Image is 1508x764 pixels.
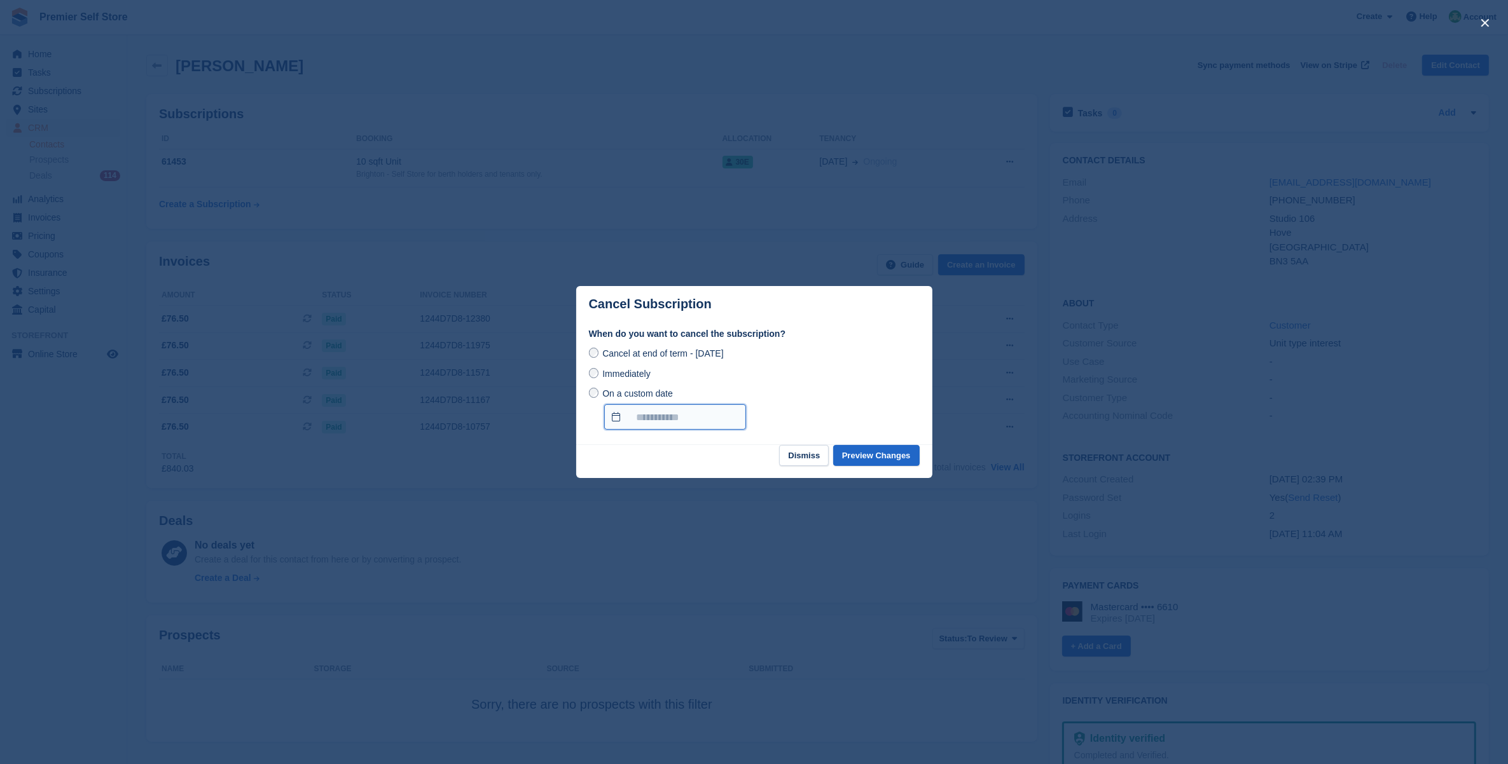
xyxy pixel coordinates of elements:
span: Immediately [602,369,650,379]
input: Cancel at end of term - [DATE] [589,348,599,358]
span: Cancel at end of term - [DATE] [602,348,723,358]
span: On a custom date [602,388,673,399]
input: Immediately [589,368,599,378]
button: close [1475,13,1495,33]
label: When do you want to cancel the subscription? [589,327,920,341]
input: On a custom date [589,388,599,398]
p: Cancel Subscription [589,297,712,311]
input: On a custom date [604,404,746,430]
button: Dismiss [779,445,829,466]
button: Preview Changes [833,445,920,466]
